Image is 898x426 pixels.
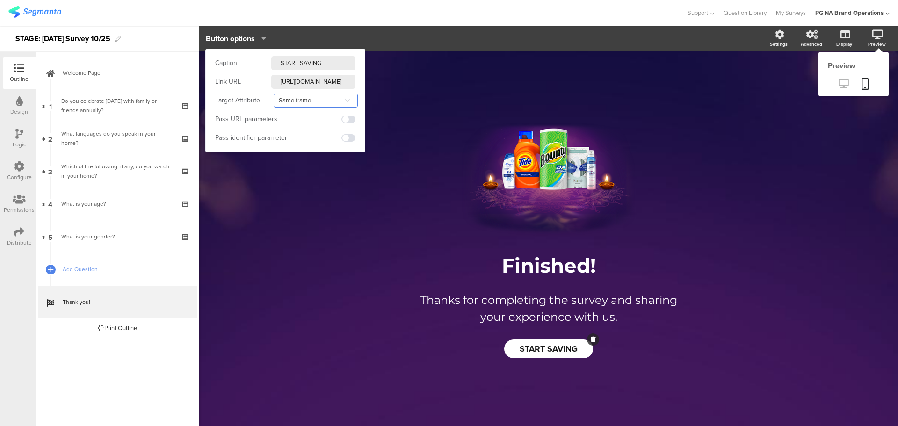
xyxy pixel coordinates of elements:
[4,206,35,214] div: Permissions
[868,41,886,48] div: Preview
[63,297,182,307] span: Thank you!
[15,31,110,46] div: STAGE: [DATE] Survey 10/25
[504,339,593,358] button: START SAVING
[520,343,578,355] span: START SAVING
[48,199,52,209] span: 4
[61,199,173,209] div: What is your age?
[7,173,32,181] div: Configure
[38,188,197,220] a: 4 What is your age?
[48,133,52,144] span: 2
[215,133,287,143] div: Pass identifier parameter
[770,41,788,48] div: Settings
[7,238,32,247] div: Distribute
[61,162,173,181] div: Which of the following, if any, do you watch in your home?
[215,58,237,68] div: Caption
[274,94,358,108] input: Select
[98,324,137,332] div: Print Outline
[38,57,197,89] a: Welcome Page
[10,75,29,83] div: Outline
[271,56,355,70] input: Type caption...
[8,6,61,18] img: segmanta logo
[38,286,197,318] a: Thank you!
[205,29,267,49] button: Button options
[408,292,689,325] p: Thanks for completing the survey and sharing your experience with us.
[376,253,722,278] p: Finished!
[38,155,197,188] a: 3 Which of the following, if any, do you watch in your home?
[215,96,260,105] div: Target Attribute
[815,8,884,17] div: PG NA Brand Operations
[63,68,182,78] span: Welcome Page
[49,101,52,111] span: 1
[801,41,822,48] div: Advanced
[10,108,28,116] div: Design
[818,60,889,71] div: Preview
[688,8,708,17] span: Support
[215,77,241,87] div: Link URL
[836,41,852,48] div: Display
[61,129,173,148] div: What languages do you speak in your home?
[63,265,182,274] span: Add Question
[48,231,52,242] span: 5
[61,232,173,241] div: What is your gender?
[38,122,197,155] a: 2 What languages do you speak in your home?
[48,166,52,176] span: 3
[38,220,197,253] a: 5 What is your gender?
[13,140,26,149] div: Logic
[61,96,173,115] div: Do you celebrate Diwali with family or friends annually?
[271,75,355,89] input: Type link URL...
[38,89,197,122] a: 1 Do you celebrate [DATE] with family or friends annually?
[206,33,255,44] span: Button options
[215,115,277,124] div: Pass URL parameters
